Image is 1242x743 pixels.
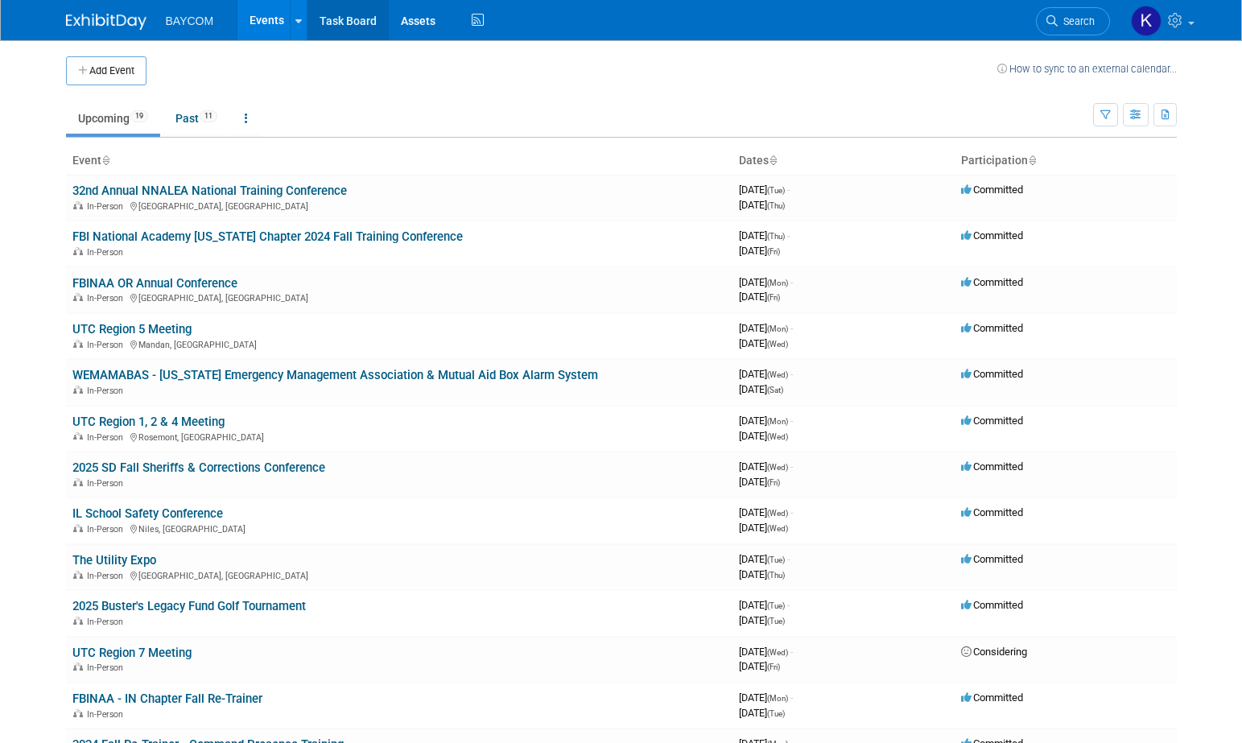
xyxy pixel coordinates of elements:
[790,506,793,518] span: -
[73,247,83,255] img: In-Person Event
[787,229,790,241] span: -
[739,383,783,395] span: [DATE]
[767,247,780,256] span: (Fri)
[72,522,726,535] div: Niles, [GEOGRAPHIC_DATA]
[767,663,780,671] span: (Fri)
[767,524,788,533] span: (Wed)
[787,553,790,565] span: -
[87,201,128,212] span: In-Person
[767,201,785,210] span: (Thu)
[87,617,128,627] span: In-Person
[767,279,788,287] span: (Mon)
[961,506,1023,518] span: Committed
[739,430,788,442] span: [DATE]
[961,599,1023,611] span: Committed
[739,707,785,719] span: [DATE]
[739,691,793,704] span: [DATE]
[767,478,780,487] span: (Fri)
[73,524,83,532] img: In-Person Event
[790,276,793,288] span: -
[739,276,793,288] span: [DATE]
[739,337,788,349] span: [DATE]
[1028,154,1036,167] a: Sort by Participation Type
[961,553,1023,565] span: Committed
[87,709,128,720] span: In-Person
[961,184,1023,196] span: Committed
[961,229,1023,241] span: Committed
[73,663,83,671] img: In-Person Event
[739,415,793,427] span: [DATE]
[87,478,128,489] span: In-Person
[790,460,793,473] span: -
[732,147,955,175] th: Dates
[87,386,128,396] span: In-Person
[73,709,83,717] img: In-Person Event
[739,646,793,658] span: [DATE]
[73,432,83,440] img: In-Person Event
[163,103,229,134] a: Past11
[72,506,223,521] a: IL School Safety Conference
[767,617,785,625] span: (Tue)
[961,646,1027,658] span: Considering
[72,568,726,581] div: [GEOGRAPHIC_DATA], [GEOGRAPHIC_DATA]
[1058,15,1095,27] span: Search
[72,322,192,336] a: UTC Region 5 Meeting
[72,184,347,198] a: 32nd Annual NNALEA National Training Conference
[767,232,785,241] span: (Thu)
[961,322,1023,334] span: Committed
[961,460,1023,473] span: Committed
[739,229,790,241] span: [DATE]
[961,276,1023,288] span: Committed
[130,110,148,122] span: 19
[767,432,788,441] span: (Wed)
[73,293,83,301] img: In-Person Event
[997,63,1177,75] a: How to sync to an external calendar...
[739,291,780,303] span: [DATE]
[790,415,793,427] span: -
[787,184,790,196] span: -
[767,417,788,426] span: (Mon)
[767,340,788,349] span: (Wed)
[767,463,788,472] span: (Wed)
[739,460,793,473] span: [DATE]
[790,691,793,704] span: -
[72,229,463,244] a: FBI National Academy [US_STATE] Chapter 2024 Fall Training Conference
[767,293,780,302] span: (Fri)
[72,199,726,212] div: [GEOGRAPHIC_DATA], [GEOGRAPHIC_DATA]
[1036,7,1110,35] a: Search
[87,524,128,535] span: In-Person
[767,370,788,379] span: (Wed)
[73,478,83,486] img: In-Person Event
[767,648,788,657] span: (Wed)
[72,368,598,382] a: WEMAMABAS - [US_STATE] Emergency Management Association & Mutual Aid Box Alarm System
[101,154,109,167] a: Sort by Event Name
[739,553,790,565] span: [DATE]
[961,691,1023,704] span: Committed
[72,691,262,706] a: FBINAA - IN Chapter Fall Re-Trainer
[955,147,1177,175] th: Participation
[66,56,146,85] button: Add Event
[72,337,726,350] div: Mandan, [GEOGRAPHIC_DATA]
[87,247,128,258] span: In-Person
[767,555,785,564] span: (Tue)
[790,368,793,380] span: -
[739,506,793,518] span: [DATE]
[961,368,1023,380] span: Committed
[72,415,225,429] a: UTC Region 1, 2 & 4 Meeting
[767,601,785,610] span: (Tue)
[66,103,160,134] a: Upcoming19
[767,324,788,333] span: (Mon)
[166,14,214,27] span: BAYCOM
[769,154,777,167] a: Sort by Start Date
[73,617,83,625] img: In-Person Event
[72,599,306,613] a: 2025 Buster's Legacy Fund Golf Tournament
[739,522,788,534] span: [DATE]
[72,291,726,303] div: [GEOGRAPHIC_DATA], [GEOGRAPHIC_DATA]
[72,276,237,291] a: FBINAA OR Annual Conference
[767,694,788,703] span: (Mon)
[961,415,1023,427] span: Committed
[87,293,128,303] span: In-Person
[66,14,146,30] img: ExhibitDay
[73,201,83,209] img: In-Person Event
[739,660,780,672] span: [DATE]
